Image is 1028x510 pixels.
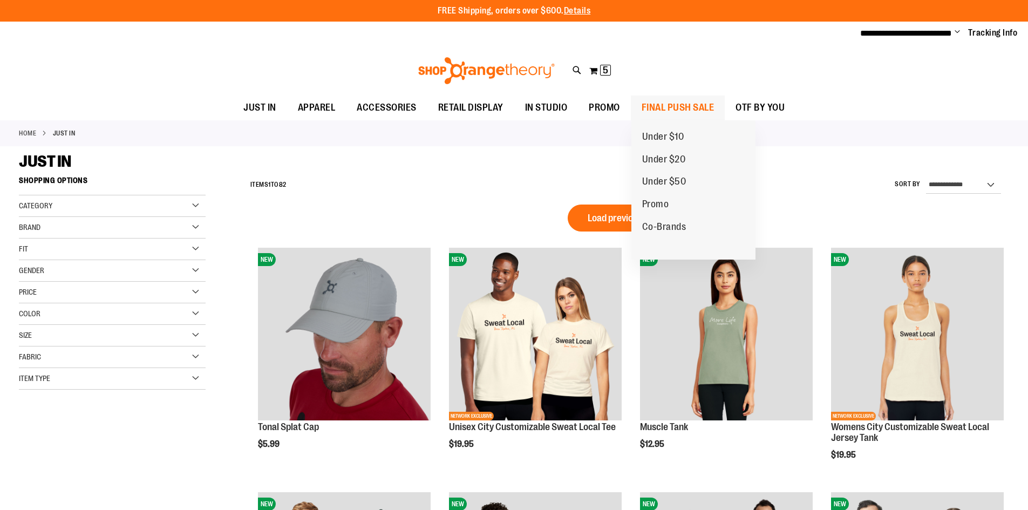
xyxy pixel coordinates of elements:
a: Womens City Customizable Sweat Local Jersey Tank [831,421,989,443]
span: Category [19,201,52,210]
span: 5 [603,65,608,76]
span: Color [19,309,40,318]
span: 1 [268,181,271,188]
a: Tonal Splat Cap [258,421,319,432]
a: APPAREL [287,96,346,120]
span: Load previous items [588,213,666,223]
a: Home [19,128,36,138]
span: FINAL PUSH SALE [642,96,714,120]
span: Co-Brands [642,221,686,235]
a: IN STUDIO [514,96,578,120]
div: product [444,242,627,477]
img: Muscle Tank [640,248,813,420]
span: NEW [258,253,276,266]
span: NETWORK EXCLUSIVE [831,412,876,420]
ul: FINAL PUSH SALE [631,120,755,260]
span: 82 [279,181,287,188]
span: APPAREL [298,96,336,120]
a: Promo [631,193,680,216]
a: City Customizable Jersey Racerback TankNEWNETWORK EXCLUSIVE [831,248,1004,422]
span: Brand [19,223,40,232]
strong: JUST IN [53,128,76,138]
a: Product image for Grey Tonal Splat CapNEW [258,248,431,422]
span: ACCESSORIES [357,96,417,120]
strong: Shopping Options [19,171,206,195]
span: Item Type [19,374,50,383]
span: Gender [19,266,44,275]
div: product [253,242,436,477]
img: Product image for Grey Tonal Splat Cap [258,248,431,420]
span: NETWORK EXCLUSIVE [449,412,494,420]
span: JUST IN [243,96,276,120]
span: JUST IN [19,152,71,171]
a: RETAIL DISPLAY [427,96,514,120]
span: Under $20 [642,154,686,167]
a: Details [564,6,591,16]
a: Muscle TankNEW [640,248,813,422]
div: product [635,242,818,477]
a: Muscle Tank [640,421,688,432]
a: PROMO [578,96,631,120]
a: FINAL PUSH SALE [631,96,725,120]
a: Co-Brands [631,216,697,239]
span: NEW [449,253,467,266]
span: Price [19,288,37,296]
img: City Customizable Jersey Racerback Tank [831,248,1004,420]
h2: Items to [250,176,287,193]
span: RETAIL DISPLAY [438,96,503,120]
button: Load previous items [568,205,686,232]
a: JUST IN [233,96,287,120]
span: Under $10 [642,131,684,145]
a: Under $10 [631,126,695,148]
label: Sort By [895,180,921,189]
a: Under $50 [631,171,697,193]
div: product [826,242,1009,487]
span: $19.95 [831,450,857,460]
span: Under $50 [642,176,686,189]
a: OTF BY YOU [725,96,795,120]
img: Shop Orangetheory [417,57,556,84]
span: Promo [642,199,669,212]
span: NEW [831,253,849,266]
button: Account menu [955,28,960,38]
a: Image of Unisex City Customizable Very Important TeeNEWNETWORK EXCLUSIVE [449,248,622,422]
a: Under $20 [631,148,697,171]
a: ACCESSORIES [346,96,427,120]
a: Unisex City Customizable Sweat Local Tee [449,421,616,432]
span: Size [19,331,32,339]
span: OTF BY YOU [736,96,785,120]
span: $19.95 [449,439,475,449]
img: Image of Unisex City Customizable Very Important Tee [449,248,622,420]
span: Fabric [19,352,41,361]
span: IN STUDIO [525,96,568,120]
span: PROMO [589,96,620,120]
span: Fit [19,244,28,253]
span: $12.95 [640,439,666,449]
span: $5.99 [258,439,281,449]
p: FREE Shipping, orders over $600. [438,5,591,17]
a: Tracking Info [968,27,1018,39]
